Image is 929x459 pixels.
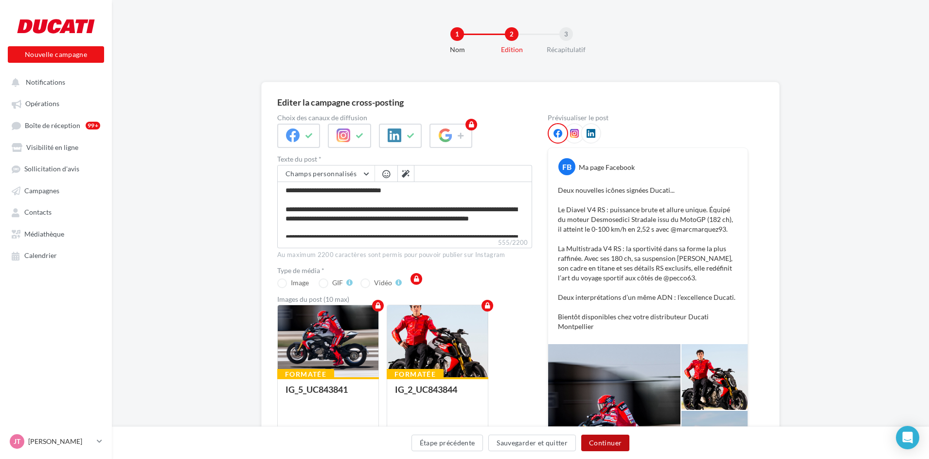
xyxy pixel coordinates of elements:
div: IG_2_UC843844 [395,384,457,395]
button: Nouvelle campagne [8,46,104,63]
div: Open Intercom Messenger [896,426,919,449]
a: Visibilité en ligne [6,138,106,156]
a: Campagnes [6,182,106,199]
button: Étape précédente [411,435,483,451]
div: Formatée [387,369,444,380]
div: Ma page Facebook [579,163,635,172]
div: 1 [450,27,464,41]
div: Prévisualiser le post [548,114,748,121]
div: Nom [426,45,488,55]
button: Champs personnalisés [278,165,375,182]
span: Visibilité en ligne [26,143,78,151]
label: Choix des canaux de diffusion [277,114,532,121]
div: Images du post (10 max) [277,296,532,303]
a: Médiathèque [6,225,106,242]
p: Deux nouvelles icônes signées Ducati... Le Diavel V4 RS : puissance brute et allure unique. Équip... [558,185,738,331]
label: Type de média * [277,267,532,274]
div: Formatée [277,369,334,380]
a: JT [PERSON_NAME] [8,432,104,451]
button: Notifications [6,73,102,91]
span: Notifications [26,78,65,86]
a: Boîte de réception99+ [6,116,106,134]
div: 3 [559,27,573,41]
div: Edition [481,45,543,55]
span: Opérations [25,100,59,108]
div: 99+ [86,122,100,129]
a: Calendrier [6,246,106,264]
label: Texte du post * [277,156,532,163]
span: Calendrier [24,252,57,260]
div: 2 [505,27,518,41]
div: FB [558,158,575,175]
label: 555/2200 [277,238,532,248]
button: Sauvegarder et quitter [488,435,576,451]
a: Contacts [6,203,106,220]
div: Au maximum 2200 caractères sont permis pour pouvoir publier sur Instagram [277,251,532,259]
button: Continuer [581,435,629,451]
span: Sollicitation d'avis [24,165,79,173]
span: Campagnes [24,186,59,195]
span: Champs personnalisés [286,169,357,178]
span: JT [14,437,20,446]
span: Boîte de réception [25,121,80,129]
a: Opérations [6,94,106,112]
span: Médiathèque [24,230,64,238]
span: Contacts [24,208,52,217]
div: IG_5_UC843841 [286,384,348,395]
a: Sollicitation d'avis [6,160,106,177]
div: Récapitulatif [535,45,597,55]
p: [PERSON_NAME] [28,437,93,446]
div: Editer la campagne cross-posting [277,98,404,107]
